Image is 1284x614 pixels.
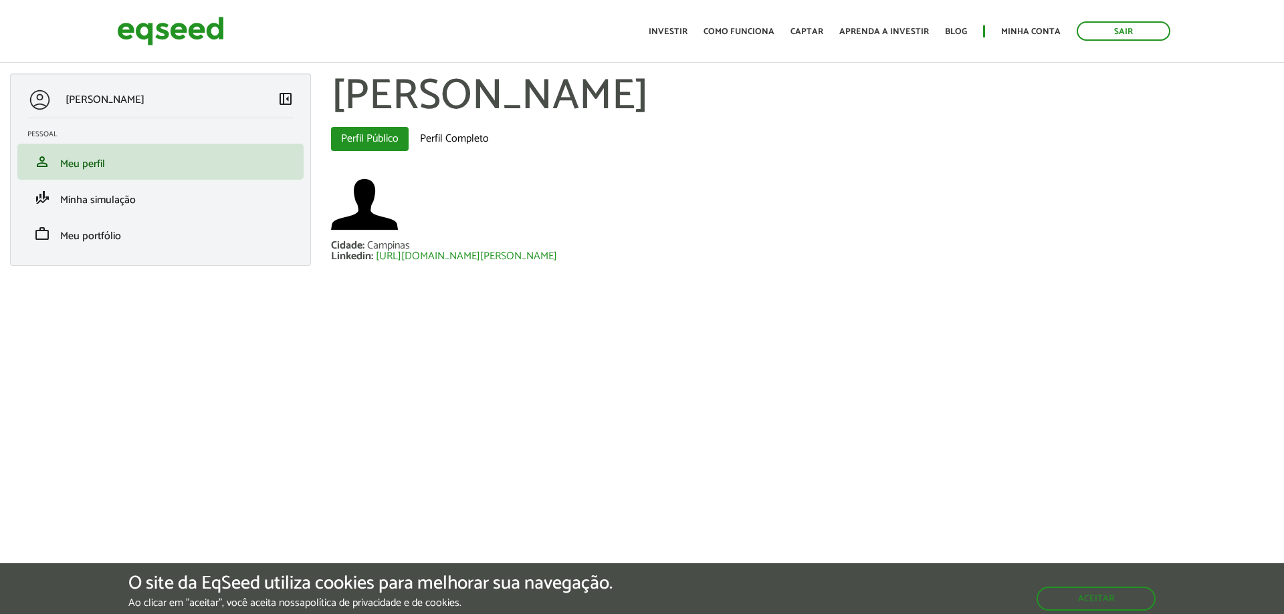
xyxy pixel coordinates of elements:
[60,227,121,245] span: Meu portfólio
[34,154,50,170] span: person
[305,598,459,609] a: política de privacidade e de cookies
[17,144,304,180] li: Meu perfil
[410,127,499,151] a: Perfil Completo
[1037,587,1156,611] button: Aceitar
[331,73,1274,120] h1: [PERSON_NAME]
[331,251,376,262] div: Linkedin
[367,241,410,251] div: Campinas
[376,251,557,262] a: [URL][DOMAIN_NAME][PERSON_NAME]
[1077,21,1170,41] a: Sair
[331,127,409,151] a: Perfil Público
[331,171,398,238] img: Foto de Lucas Garbini Cespedes
[34,190,50,206] span: finance_mode
[128,597,613,609] p: Ao clicar em "aceitar", você aceita nossa .
[371,247,373,265] span: :
[704,27,774,36] a: Como funciona
[27,154,294,170] a: personMeu perfil
[17,216,304,252] li: Meu portfólio
[60,155,105,173] span: Meu perfil
[60,191,136,209] span: Minha simulação
[27,226,294,242] a: workMeu portfólio
[66,94,144,106] p: [PERSON_NAME]
[362,237,364,255] span: :
[790,27,823,36] a: Captar
[17,180,304,216] li: Minha simulação
[34,226,50,242] span: work
[27,190,294,206] a: finance_modeMinha simulação
[1001,27,1061,36] a: Minha conta
[945,27,967,36] a: Blog
[27,130,304,138] h2: Pessoal
[278,91,294,110] a: Colapsar menu
[117,13,224,49] img: EqSeed
[128,573,613,594] h5: O site da EqSeed utiliza cookies para melhorar sua navegação.
[649,27,687,36] a: Investir
[839,27,929,36] a: Aprenda a investir
[331,171,398,238] a: Ver perfil do usuário.
[278,91,294,107] span: left_panel_close
[331,241,367,251] div: Cidade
